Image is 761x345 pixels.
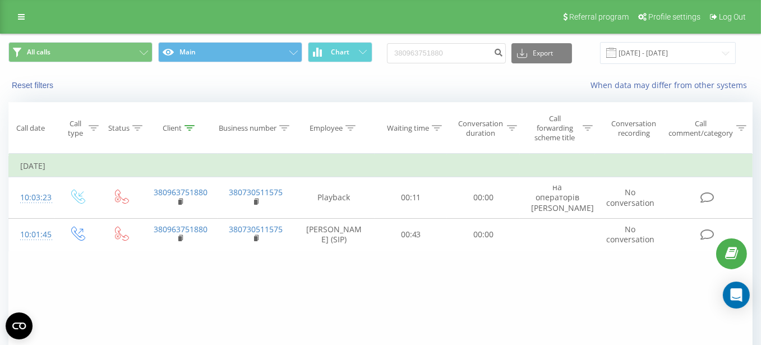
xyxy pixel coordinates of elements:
div: Call forwarding scheme title [530,114,580,142]
button: Reset filters [8,80,59,90]
div: Conversation duration [457,119,504,138]
div: Status [108,123,130,133]
td: 00:00 [447,177,519,219]
span: Chart [331,48,350,56]
td: 00:43 [375,218,447,251]
div: Open Intercom Messenger [723,282,750,309]
div: Employee [310,123,343,133]
td: на операторів [PERSON_NAME] [520,177,596,219]
a: 380963751880 [154,187,207,197]
a: 380730511575 [229,187,283,197]
div: Call type [65,119,86,138]
div: Waiting time [387,123,429,133]
input: Search by number [387,43,506,63]
a: 380730511575 [229,224,283,234]
button: Chart [308,42,372,62]
button: Main [158,42,302,62]
div: 10:03:23 [20,187,44,209]
span: Profile settings [648,12,700,21]
a: When data may differ from other systems [591,80,753,90]
span: No conversation [606,187,654,208]
td: 00:00 [447,218,519,251]
div: Conversation recording [606,119,662,138]
div: Client [163,123,182,133]
span: All calls [27,48,50,57]
button: All calls [8,42,153,62]
button: Open CMP widget [6,312,33,339]
a: 380963751880 [154,224,207,234]
td: [PERSON_NAME] (SIP) [293,218,375,251]
div: 10:01:45 [20,224,44,246]
div: Call comment/category [668,119,734,138]
button: Export [511,43,572,63]
td: [DATE] [9,155,753,177]
td: Playback [293,177,375,219]
div: Call date [16,123,45,133]
span: Referral program [569,12,629,21]
span: Log Out [719,12,746,21]
td: 00:11 [375,177,447,219]
span: No conversation [606,224,654,245]
div: Business number [219,123,276,133]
